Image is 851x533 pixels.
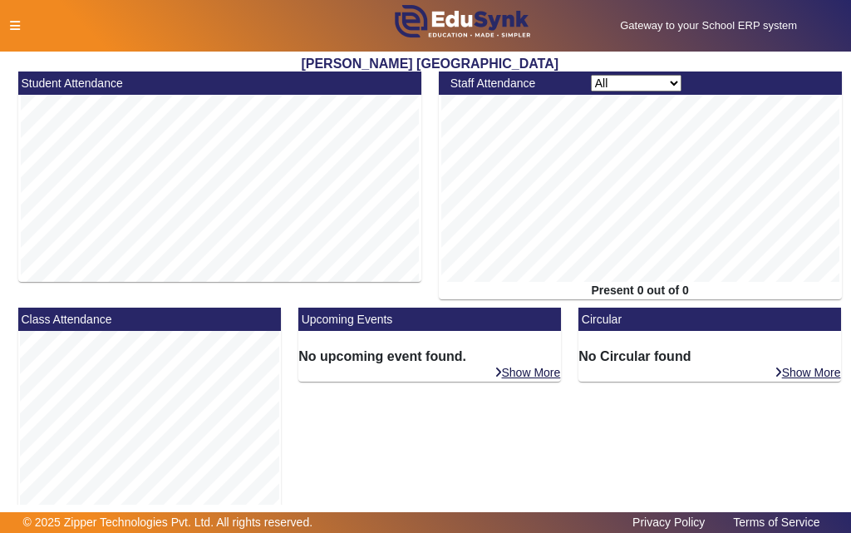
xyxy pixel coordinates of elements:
h5: Gateway to your School ERP system [576,19,842,32]
a: Terms of Service [725,511,828,533]
a: Privacy Policy [624,511,713,533]
mat-card-header: Circular [578,308,841,331]
h6: No Circular found [578,348,841,364]
mat-card-header: Upcoming Events [298,308,561,331]
h6: No upcoming event found. [298,348,561,364]
div: Staff Attendance [441,75,582,92]
p: © 2025 Zipper Technologies Pvt. Ltd. All rights reserved. [23,514,313,531]
div: Present 0 out of 0 [439,282,842,299]
a: Show More [774,365,842,380]
mat-card-header: Student Attendance [18,72,421,95]
h2: [PERSON_NAME] [GEOGRAPHIC_DATA] [10,56,851,72]
mat-card-header: Class Attendance [18,308,281,331]
a: Show More [494,365,562,380]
